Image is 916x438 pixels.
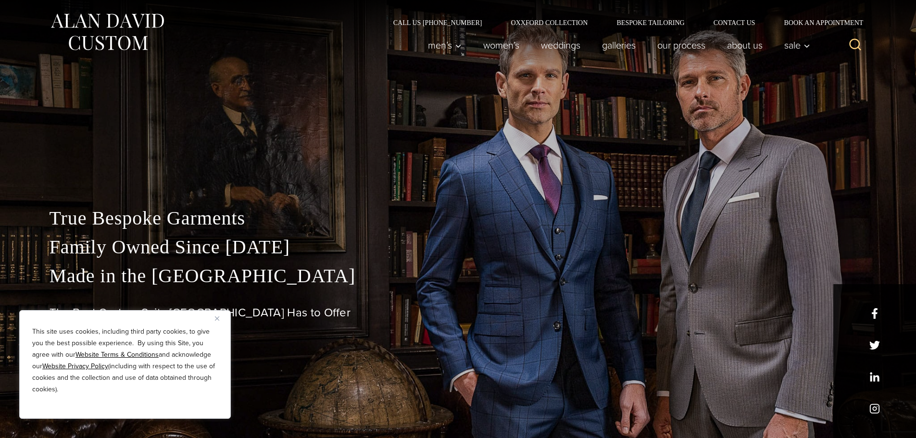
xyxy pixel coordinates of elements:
h1: The Best Custom Suits [GEOGRAPHIC_DATA] Has to Offer [50,306,867,320]
button: Close [215,313,226,324]
a: Call Us [PHONE_NUMBER] [379,19,497,26]
a: Website Terms & Conditions [75,350,159,360]
span: Men’s [428,40,462,50]
nav: Secondary Navigation [379,19,867,26]
nav: Primary Navigation [417,36,815,55]
a: Our Process [646,36,716,55]
a: Bespoke Tailoring [602,19,699,26]
p: This site uses cookies, including third party cookies, to give you the best possible experience. ... [32,326,218,395]
a: Oxxford Collection [496,19,602,26]
a: Book an Appointment [769,19,866,26]
a: Women’s [472,36,530,55]
img: Alan David Custom [50,11,165,53]
a: About Us [716,36,773,55]
img: Close [215,316,219,321]
a: Galleries [591,36,646,55]
a: weddings [530,36,591,55]
a: Website Privacy Policy [42,361,108,371]
p: True Bespoke Garments Family Owned Since [DATE] Made in the [GEOGRAPHIC_DATA] [50,204,867,290]
a: Contact Us [699,19,770,26]
span: Sale [784,40,810,50]
button: View Search Form [844,34,867,57]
